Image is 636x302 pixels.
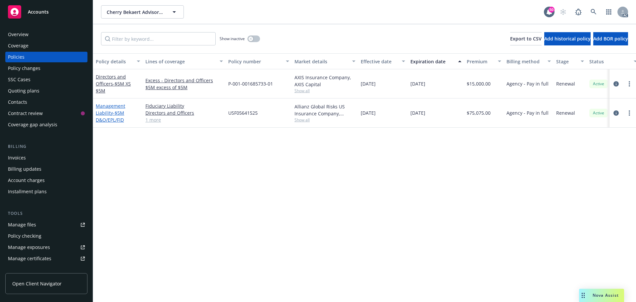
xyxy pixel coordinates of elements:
[358,53,408,69] button: Effective date
[467,109,491,116] span: $75,075.00
[8,63,40,74] div: Policy changes
[5,253,87,264] a: Manage certificates
[510,35,542,42] span: Export to CSV
[5,63,87,74] a: Policy changes
[8,186,47,197] div: Installment plans
[549,7,555,13] div: 50
[5,242,87,253] span: Manage exposures
[145,102,223,109] a: Fiduciary Liability
[5,152,87,163] a: Invoices
[556,109,575,116] span: Renewal
[5,175,87,186] a: Account charges
[8,164,41,174] div: Billing updates
[410,80,425,87] span: [DATE]
[8,97,27,107] div: Contacts
[8,74,30,85] div: SSC Cases
[589,58,630,65] div: Status
[554,53,587,69] button: Stage
[5,164,87,174] a: Billing updates
[8,86,39,96] div: Quoting plans
[5,231,87,241] a: Policy checking
[361,109,376,116] span: [DATE]
[96,74,131,94] a: Directors and Officers
[5,97,87,107] a: Contacts
[226,53,292,69] button: Policy number
[556,80,575,87] span: Renewal
[5,29,87,40] a: Overview
[506,58,544,65] div: Billing method
[145,58,216,65] div: Lines of coverage
[8,29,28,40] div: Overview
[625,80,633,88] a: more
[602,5,615,19] a: Switch app
[612,109,620,117] a: circleInformation
[12,280,62,287] span: Open Client Navigator
[5,210,87,217] div: Tools
[143,53,226,69] button: Lines of coverage
[5,108,87,119] a: Contract review
[464,53,504,69] button: Premium
[5,52,87,62] a: Policies
[544,32,591,45] button: Add historical policy
[587,5,600,19] a: Search
[556,5,570,19] a: Start snowing
[294,117,355,123] span: Show all
[8,40,28,51] div: Coverage
[504,53,554,69] button: Billing method
[5,265,87,275] a: Manage claims
[5,40,87,51] a: Coverage
[294,88,355,93] span: Show all
[228,109,258,116] span: USF05641525
[612,80,620,88] a: circleInformation
[556,58,577,65] div: Stage
[8,265,41,275] div: Manage claims
[410,58,454,65] div: Expiration date
[8,253,51,264] div: Manage certificates
[467,80,491,87] span: $15,000.00
[8,242,50,253] div: Manage exposures
[593,32,628,45] button: Add BOR policy
[408,53,464,69] button: Expiration date
[5,186,87,197] a: Installment plans
[506,109,549,116] span: Agency - Pay in full
[5,3,87,21] a: Accounts
[107,9,164,16] span: Cherry Bekaert Advisory LLC
[361,58,398,65] div: Effective date
[96,81,131,94] span: - $5M XS $5M
[8,231,41,241] div: Policy checking
[8,219,36,230] div: Manage files
[593,292,619,298] span: Nova Assist
[5,86,87,96] a: Quoting plans
[96,58,133,65] div: Policy details
[145,116,223,123] a: 1 more
[8,52,25,62] div: Policies
[228,58,282,65] div: Policy number
[5,143,87,150] div: Billing
[145,77,223,91] a: Excess - Directors and Officers $5M excess of $5M
[101,32,216,45] input: Filter by keyword...
[593,35,628,42] span: Add BOR policy
[93,53,143,69] button: Policy details
[410,109,425,116] span: [DATE]
[5,219,87,230] a: Manage files
[8,108,43,119] div: Contract review
[28,9,49,15] span: Accounts
[361,80,376,87] span: [DATE]
[8,152,26,163] div: Invoices
[8,175,45,186] div: Account charges
[592,110,605,116] span: Active
[96,103,125,123] a: Management Liability
[228,80,273,87] span: P-001-001685733-01
[294,103,355,117] div: Allianz Global Risks US Insurance Company, Allianz
[292,53,358,69] button: Market details
[5,119,87,130] a: Coverage gap analysis
[592,81,605,87] span: Active
[294,58,348,65] div: Market details
[467,58,494,65] div: Premium
[625,109,633,117] a: more
[572,5,585,19] a: Report a Bug
[579,289,624,302] button: Nova Assist
[506,80,549,87] span: Agency - Pay in full
[220,36,245,41] span: Show inactive
[101,5,184,19] button: Cherry Bekaert Advisory LLC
